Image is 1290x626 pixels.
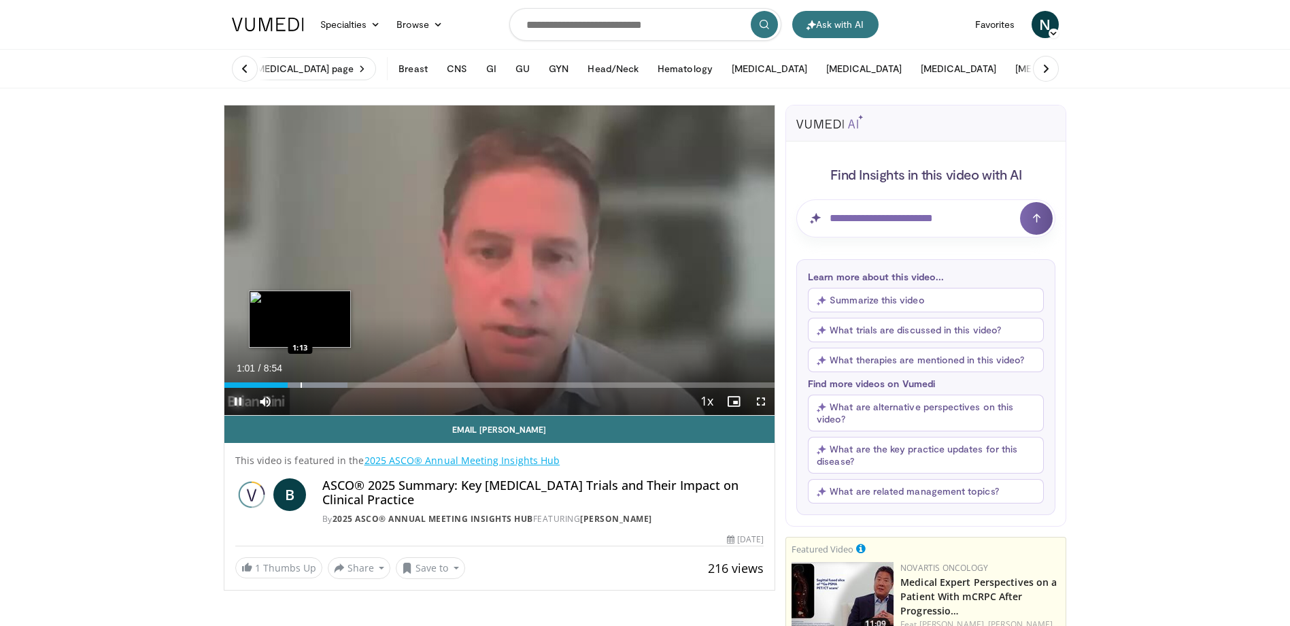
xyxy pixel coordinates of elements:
button: What trials are discussed in this video? [808,318,1044,342]
button: Pause [224,388,252,415]
span: 1 [255,561,260,574]
video-js: Video Player [224,105,775,416]
a: B [273,478,306,511]
button: [MEDICAL_DATA] [1007,55,1099,82]
a: Favorites [967,11,1023,38]
div: By FEATURING [322,513,764,525]
a: Medical Expert Perspectives on a Patient With mCRPC After Progressio… [900,576,1057,617]
a: Novartis Oncology [900,562,988,574]
div: [DATE] [727,533,764,546]
a: Email [PERSON_NAME] [224,416,775,443]
button: Playback Rate [693,388,720,415]
button: Breast [390,55,435,82]
img: image.jpeg [249,291,351,348]
span: / [258,363,261,374]
button: CNS [439,55,475,82]
a: 1 Thumbs Up [235,557,322,578]
button: What are related management topics? [808,479,1044,504]
button: Enable picture-in-picture mode [720,388,747,415]
button: GYN [541,55,577,82]
button: Hematology [649,55,721,82]
input: Question for AI [796,199,1055,237]
p: This video is featured in the [235,454,764,467]
button: What are alternative perspectives on this video? [808,395,1044,431]
span: 1:01 [237,363,255,374]
span: 8:54 [264,363,282,374]
button: GI [478,55,505,82]
small: Featured Video [792,543,853,555]
a: Specialties [312,11,389,38]
img: vumedi-ai-logo.svg [796,115,863,129]
button: Share [328,557,391,579]
button: GU [507,55,538,82]
button: Head/Neck [579,55,647,82]
a: N [1032,11,1059,38]
button: Fullscreen [747,388,775,415]
a: Browse [388,11,451,38]
a: Visit [MEDICAL_DATA] page [224,57,377,80]
button: [MEDICAL_DATA] [913,55,1004,82]
input: Search topics, interventions [509,8,781,41]
p: Learn more about this video... [808,271,1044,282]
button: Ask with AI [792,11,879,38]
span: 216 views [708,560,764,576]
button: [MEDICAL_DATA] [724,55,815,82]
h4: Find Insights in this video with AI [796,165,1055,183]
a: 2025 ASCO® Annual Meeting Insights Hub [333,513,533,525]
img: 2025 ASCO® Annual Meeting Insights Hub [235,478,268,511]
button: Mute [252,388,279,415]
button: What therapies are mentioned in this video? [808,348,1044,372]
div: Progress Bar [224,382,775,388]
a: [PERSON_NAME] [580,513,652,525]
img: VuMedi Logo [232,18,304,31]
button: Summarize this video [808,288,1044,312]
button: Save to [396,557,465,579]
button: [MEDICAL_DATA] [818,55,910,82]
h4: ASCO® 2025 Summary: Key [MEDICAL_DATA] Trials and Their Impact on Clinical Practice [322,478,764,508]
a: 2025 ASCO® Annual Meeting Insights Hub [364,454,560,467]
p: Find more videos on Vumedi [808,378,1044,389]
button: What are the key practice updates for this disease? [808,437,1044,474]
